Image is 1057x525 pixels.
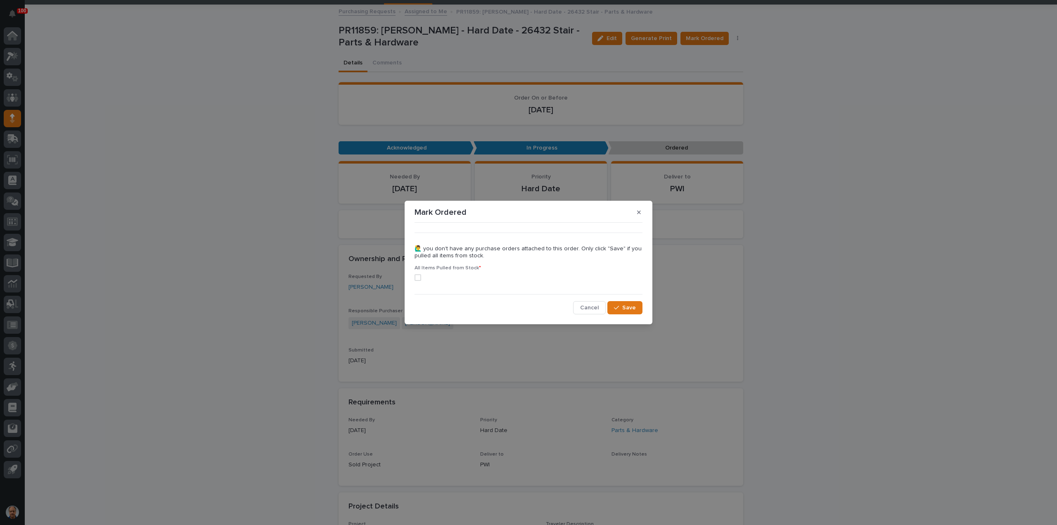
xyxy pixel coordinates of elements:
span: Cancel [580,305,599,311]
p: 🙋‍♂️ you don't have any purchase orders attached to this order. Only click "Save" if you pulled a... [415,245,642,259]
span: Save [622,305,636,311]
button: Cancel [573,301,606,314]
button: Save [607,301,642,314]
span: All Items Pulled from Stock [415,266,481,271]
p: Mark Ordered [415,207,467,217]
